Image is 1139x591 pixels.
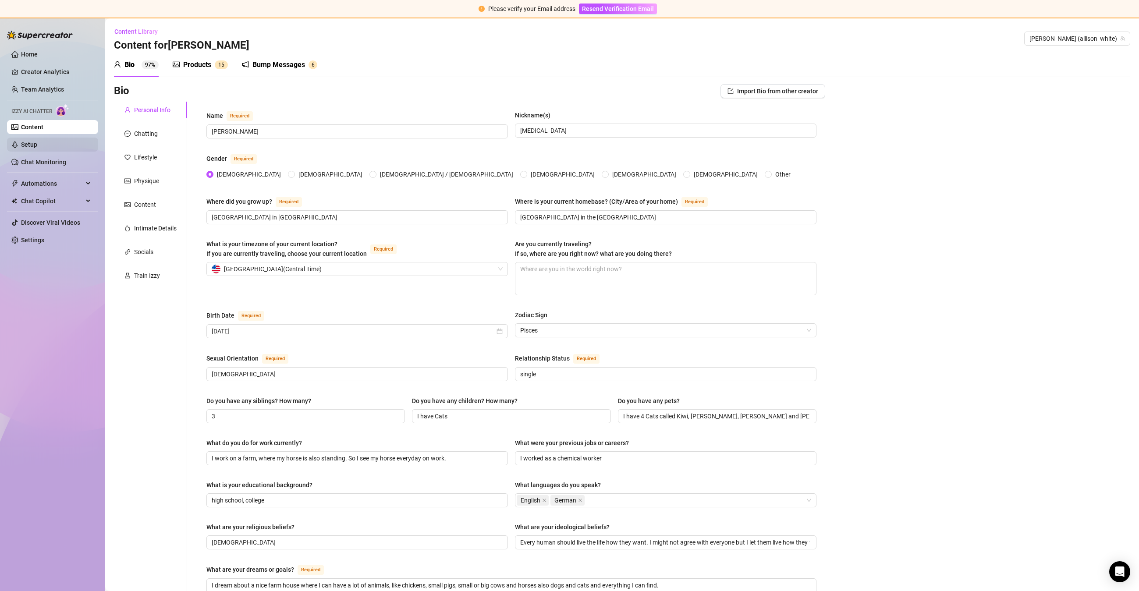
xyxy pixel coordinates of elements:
[720,84,825,98] button: Import Bio from other creator
[173,61,180,68] span: picture
[213,170,284,179] span: [DEMOGRAPHIC_DATA]
[206,111,223,120] div: Name
[124,131,131,137] span: message
[206,564,334,575] label: What are your dreams or goals?
[520,324,811,337] span: Pisces
[21,86,64,93] a: Team Analytics
[242,61,249,68] span: notification
[479,6,485,12] span: exclamation-circle
[11,198,17,204] img: Chat Copilot
[206,110,263,121] label: Name
[206,153,266,164] label: Gender
[21,159,66,166] a: Chat Monitoring
[124,154,131,160] span: heart
[212,127,501,136] input: Name
[206,522,295,532] div: What are your religious beliefs?
[212,369,501,379] input: Sexual Orientation
[134,200,156,209] div: Content
[124,107,131,113] span: user
[134,223,177,233] div: Intimate Details
[515,522,610,532] div: What are your ideological beliefs?
[609,170,680,179] span: [DEMOGRAPHIC_DATA]
[21,124,43,131] a: Content
[114,84,129,98] h3: Bio
[772,170,794,179] span: Other
[21,177,83,191] span: Automations
[183,60,211,70] div: Products
[370,244,397,254] span: Required
[262,354,288,364] span: Required
[412,396,518,406] div: Do you have any children? How many?
[124,249,131,255] span: link
[276,197,302,207] span: Required
[727,88,734,94] span: import
[11,107,52,116] span: Izzy AI Chatter
[134,105,170,115] div: Personal Info
[206,354,259,363] div: Sexual Orientation
[520,212,809,222] input: Where is your current homebase? (City/Area of your home)
[114,28,158,35] span: Content Library
[252,60,305,70] div: Bump Messages
[206,196,312,207] label: Where did you grow up?
[515,353,609,364] label: Relationship Status
[298,565,324,575] span: Required
[515,197,678,206] div: Where is your current homebase? (City/Area of your home)
[21,141,37,148] a: Setup
[124,178,131,184] span: idcard
[515,241,672,257] span: Are you currently traveling? If so, where are you right now? what are you doing there?
[231,154,257,164] span: Required
[206,241,367,257] span: What is your timezone of your current location? If you are currently traveling, choose your curre...
[573,354,600,364] span: Required
[206,480,319,490] label: What is your educational background?
[21,237,44,244] a: Settings
[579,4,657,14] button: Resend Verification Email
[124,60,135,70] div: Bio
[206,438,302,448] div: What do you do for work currently?
[520,453,809,463] input: What were your previous jobs or careers?
[527,170,598,179] span: [DEMOGRAPHIC_DATA]
[206,154,227,163] div: Gender
[227,111,253,121] span: Required
[554,495,576,505] span: German
[488,4,575,14] div: Please verify your Email address
[582,5,654,12] span: Resend Verification Email
[623,411,809,421] input: Do you have any pets?
[212,411,398,421] input: Do you have any siblings? How many?
[11,180,18,187] span: thunderbolt
[221,62,224,68] span: 5
[206,565,294,574] div: What are your dreams or goals?
[134,176,159,186] div: Physique
[21,219,80,226] a: Discover Viral Videos
[586,495,588,506] input: What languages do you speak?
[520,369,809,379] input: Relationship Status
[515,310,554,320] label: Zodiac Sign
[206,310,274,321] label: Birth Date
[515,522,616,532] label: What are your ideological beliefs?
[517,495,549,506] span: English
[206,311,234,320] div: Birth Date
[206,480,312,490] div: What is your educational background?
[618,396,680,406] div: Do you have any pets?
[515,480,601,490] div: What languages do you speak?
[515,438,629,448] div: What were your previous jobs or careers?
[618,396,686,406] label: Do you have any pets?
[515,310,547,320] div: Zodiac Sign
[206,522,301,532] label: What are your religious beliefs?
[312,62,315,68] span: 6
[212,212,501,222] input: Where did you grow up?
[1029,32,1125,45] span: allison (allison_white)
[515,438,635,448] label: What were your previous jobs or careers?
[515,110,550,120] div: Nickname(s)
[114,39,249,53] h3: Content for [PERSON_NAME]
[515,110,557,120] label: Nickname(s)
[212,265,220,273] img: us
[295,170,366,179] span: [DEMOGRAPHIC_DATA]
[114,25,165,39] button: Content Library
[134,129,158,138] div: Chatting
[7,31,73,39] img: logo-BBDzfeDw.svg
[21,194,83,208] span: Chat Copilot
[238,311,264,321] span: Required
[681,197,708,207] span: Required
[212,453,501,463] input: What do you do for work currently?
[542,498,546,503] span: close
